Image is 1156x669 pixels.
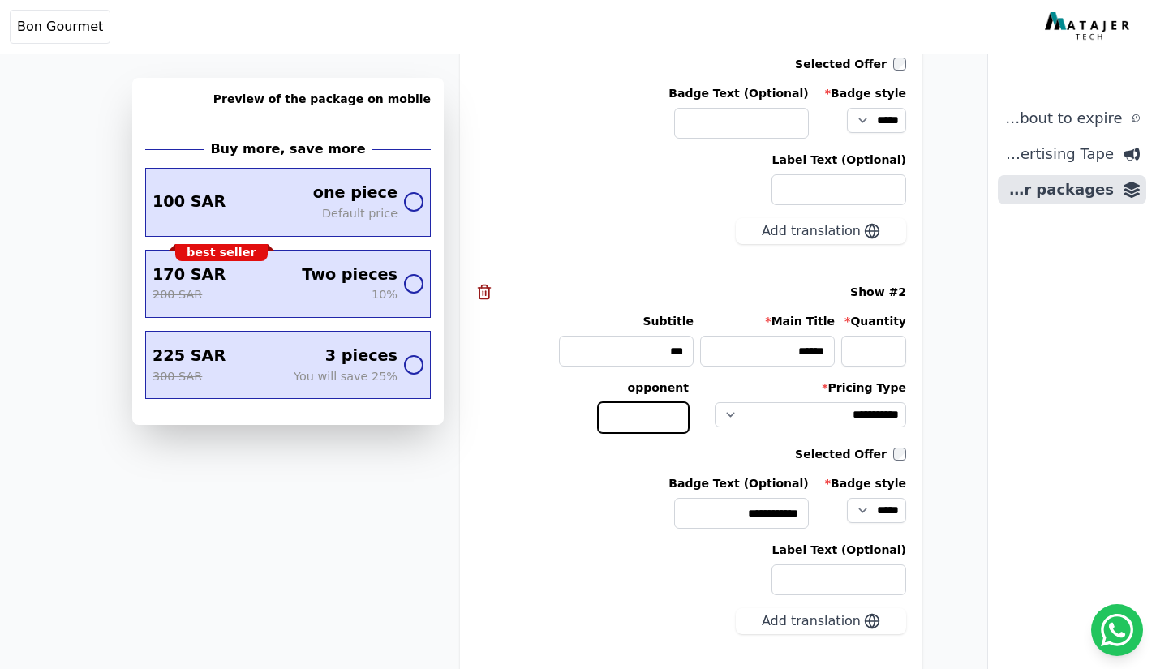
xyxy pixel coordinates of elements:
[322,207,398,220] font: Default price
[153,192,226,211] font: 100 SAR
[213,92,431,105] font: Preview of the package on mobile
[850,285,906,298] font: Show #2
[302,265,398,284] font: Two pieces
[372,288,398,301] font: 10%
[831,87,906,100] font: Badge style
[313,183,398,202] font: one piece
[628,381,689,394] font: opponent
[153,346,226,365] font: 225 SAR
[762,613,861,628] font: Add translation
[795,58,887,71] font: Selected Offer
[762,223,861,238] font: Add translation
[210,141,365,157] font: Buy more, save more
[642,315,694,328] font: Subtitle
[772,153,906,166] font: Label Text (Optional)
[187,246,256,259] font: best seller
[17,19,103,34] font: Bon Gourmet
[828,381,906,394] font: Pricing Type
[325,346,398,365] font: 3 pieces
[990,181,1114,198] font: Offer packages
[850,315,906,328] font: Quantity
[294,370,398,383] font: You will save 25%
[10,10,110,44] button: Bon Gourmet
[930,145,1114,162] font: Marsal - Advertising Tape
[668,477,808,490] font: Badge Text (Optional)
[772,543,906,556] font: Label Text (Optional)
[153,370,202,383] font: 300 SAR
[153,265,226,284] font: 170 SAR
[736,218,906,244] button: Add translation
[668,87,808,100] font: Badge Text (Optional)
[1045,12,1133,41] img: MatajerTech Logo
[153,288,202,301] font: 200 SAR
[771,315,835,328] font: Main Title
[831,477,906,490] font: Badge style
[736,608,906,634] button: Add translation
[795,448,887,461] font: Selected Offer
